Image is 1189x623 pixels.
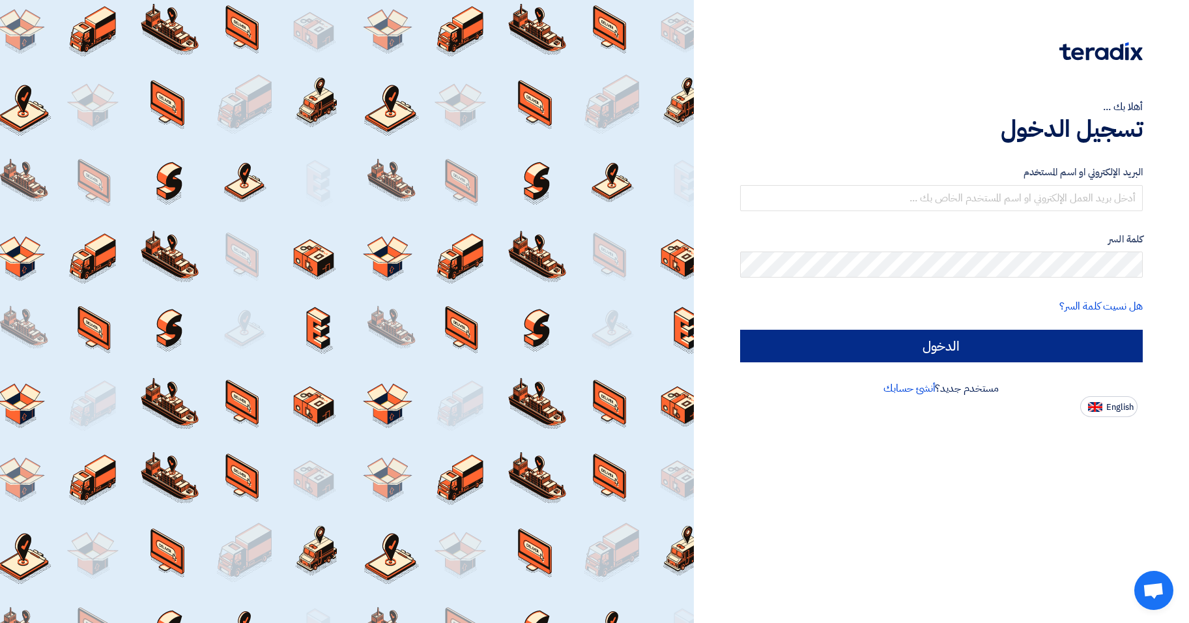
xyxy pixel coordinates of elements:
div: أهلا بك ... [740,99,1143,115]
div: مستخدم جديد؟ [740,381,1143,396]
button: English [1080,396,1138,417]
h1: تسجيل الدخول [740,115,1143,143]
a: هل نسيت كلمة السر؟ [1059,298,1143,314]
img: Teradix logo [1059,42,1143,61]
a: أنشئ حسابك [883,381,935,396]
span: English [1106,403,1134,412]
label: البريد الإلكتروني او اسم المستخدم [740,165,1143,180]
div: Open chat [1134,571,1173,610]
label: كلمة السر [740,232,1143,247]
input: أدخل بريد العمل الإلكتروني او اسم المستخدم الخاص بك ... [740,185,1143,211]
img: en-US.png [1088,402,1102,412]
input: الدخول [740,330,1143,362]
